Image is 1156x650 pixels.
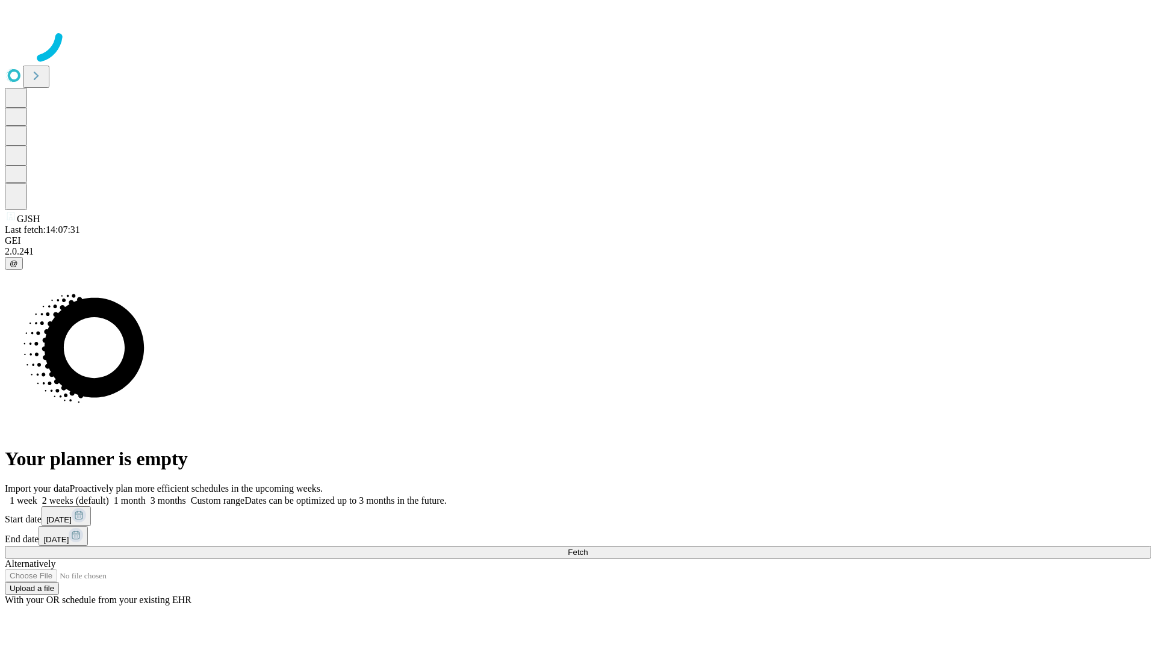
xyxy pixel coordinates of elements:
[114,495,146,506] span: 1 month
[5,595,191,605] span: With your OR schedule from your existing EHR
[10,495,37,506] span: 1 week
[46,515,72,524] span: [DATE]
[42,506,91,526] button: [DATE]
[151,495,186,506] span: 3 months
[17,214,40,224] span: GJSH
[5,448,1151,470] h1: Your planner is empty
[5,582,59,595] button: Upload a file
[191,495,244,506] span: Custom range
[5,546,1151,559] button: Fetch
[5,506,1151,526] div: Start date
[70,483,323,494] span: Proactively plan more efficient schedules in the upcoming weeks.
[244,495,446,506] span: Dates can be optimized up to 3 months in the future.
[5,235,1151,246] div: GEI
[5,246,1151,257] div: 2.0.241
[39,526,88,546] button: [DATE]
[10,259,18,268] span: @
[43,535,69,544] span: [DATE]
[42,495,109,506] span: 2 weeks (default)
[568,548,588,557] span: Fetch
[5,224,80,235] span: Last fetch: 14:07:31
[5,559,55,569] span: Alternatively
[5,483,70,494] span: Import your data
[5,257,23,270] button: @
[5,526,1151,546] div: End date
